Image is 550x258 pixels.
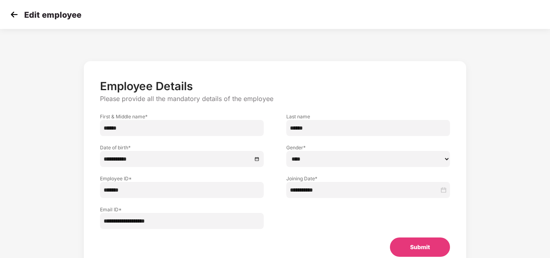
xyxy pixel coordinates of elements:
label: Date of birth [100,144,264,151]
p: Please provide all the mandatory details of the employee [100,95,450,103]
p: Employee Details [100,79,450,93]
button: Submit [390,237,450,257]
label: Email ID [100,206,264,213]
label: Joining Date [286,175,450,182]
label: First & Middle name [100,113,264,120]
label: Employee ID [100,175,264,182]
p: Edit employee [24,10,81,20]
img: svg+xml;base64,PHN2ZyB4bWxucz0iaHR0cDovL3d3dy53My5vcmcvMjAwMC9zdmciIHdpZHRoPSIzMCIgaGVpZ2h0PSIzMC... [8,8,20,21]
label: Gender [286,144,450,151]
label: Last name [286,113,450,120]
